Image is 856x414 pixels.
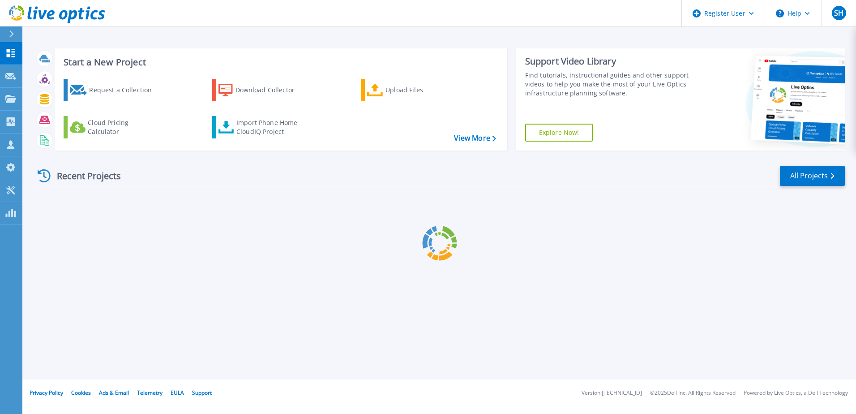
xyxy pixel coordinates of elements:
a: EULA [171,389,184,397]
a: Cookies [71,389,91,397]
span: SH [834,9,843,17]
div: Download Collector [235,81,307,99]
div: Request a Collection [89,81,161,99]
div: Cloud Pricing Calculator [88,118,159,136]
a: Support [192,389,212,397]
a: View More [454,134,496,142]
a: Cloud Pricing Calculator [64,116,163,138]
li: Version: [TECHNICAL_ID] [582,390,642,396]
a: Telemetry [137,389,163,397]
a: Privacy Policy [30,389,63,397]
div: Upload Files [385,81,457,99]
a: Download Collector [212,79,312,101]
a: Request a Collection [64,79,163,101]
div: Find tutorials, instructional guides and other support videos to help you make the most of your L... [525,71,693,98]
a: Upload Files [361,79,461,101]
li: Powered by Live Optics, a Dell Technology [744,390,848,396]
a: Ads & Email [99,389,129,397]
h3: Start a New Project [64,57,496,67]
li: © 2025 Dell Inc. All Rights Reserved [650,390,736,396]
a: All Projects [780,166,845,186]
div: Recent Projects [34,165,133,187]
div: Support Video Library [525,56,693,67]
a: Explore Now! [525,124,593,142]
div: Import Phone Home CloudIQ Project [236,118,306,136]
